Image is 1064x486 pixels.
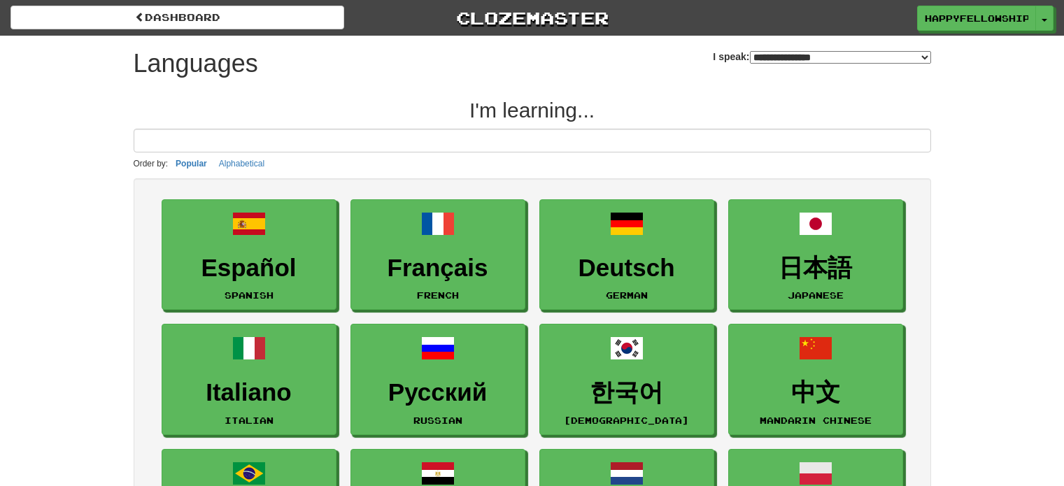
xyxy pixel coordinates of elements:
button: Popular [171,156,211,171]
a: happyfellowship [917,6,1036,31]
small: Mandarin Chinese [760,415,872,425]
h3: Français [358,255,518,282]
small: German [606,290,648,300]
h2: I'm learning... [134,99,931,122]
small: Order by: [134,159,169,169]
span: happyfellowship [925,12,1028,24]
a: ItalianoItalian [162,324,336,435]
a: EspañolSpanish [162,199,336,310]
label: I speak: [713,50,930,64]
small: Spanish [225,290,274,300]
h3: Deutsch [547,255,707,282]
a: РусскийRussian [350,324,525,435]
a: 中文Mandarin Chinese [728,324,903,435]
a: 한국어[DEMOGRAPHIC_DATA] [539,324,714,435]
h1: Languages [134,50,258,78]
small: Russian [413,415,462,425]
a: 日本語Japanese [728,199,903,310]
small: French [417,290,459,300]
button: Alphabetical [215,156,269,171]
h3: 中文 [736,379,895,406]
a: Clozemaster [365,6,699,30]
small: Japanese [788,290,844,300]
small: Italian [225,415,274,425]
select: I speak: [750,51,931,64]
h3: Italiano [169,379,329,406]
a: DeutschGerman [539,199,714,310]
h3: 日本語 [736,255,895,282]
h3: 한국어 [547,379,707,406]
h3: Русский [358,379,518,406]
a: dashboard [10,6,344,29]
small: [DEMOGRAPHIC_DATA] [564,415,689,425]
a: FrançaisFrench [350,199,525,310]
h3: Español [169,255,329,282]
